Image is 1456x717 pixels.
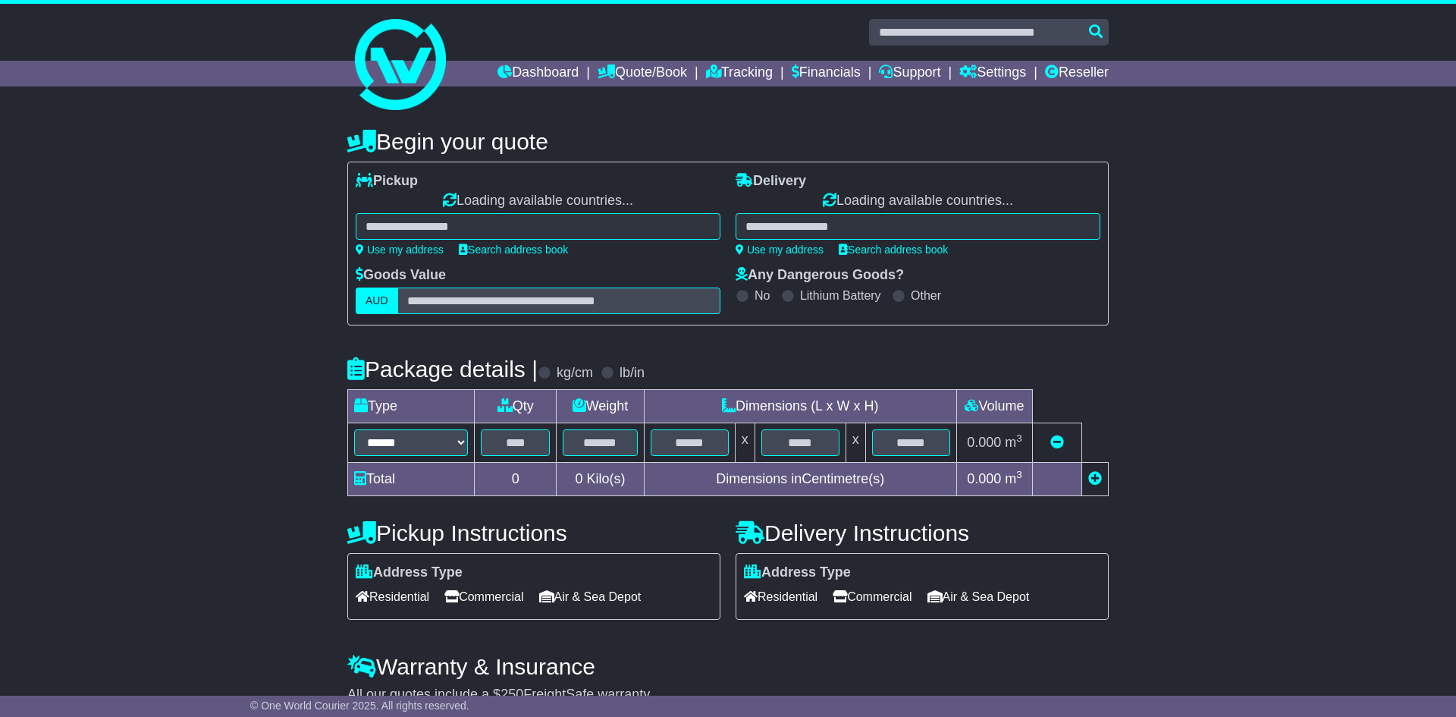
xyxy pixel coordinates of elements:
label: Goods Value [356,267,446,284]
td: Volume [956,390,1032,423]
td: Type [348,390,475,423]
a: Search address book [839,244,948,256]
h4: Begin your quote [347,129,1109,154]
span: 250 [500,687,523,702]
td: 0 [475,463,557,496]
a: Remove this item [1050,435,1064,450]
td: Kilo(s) [557,463,644,496]
label: kg/cm [557,365,593,382]
span: Commercial [833,585,912,609]
td: Dimensions (L x W x H) [644,390,956,423]
label: Address Type [744,564,851,581]
h4: Delivery Instructions [736,520,1109,546]
h4: Package details | [347,357,538,382]
div: All our quotes include a $ FreightSafe warranty. [347,687,1109,703]
td: Dimensions in Centimetre(s) [644,463,956,496]
a: Settings [959,61,1026,86]
div: Loading available countries... [356,193,720,209]
label: Address Type [356,564,463,581]
a: Add new item [1088,471,1102,486]
span: 0.000 [967,471,1001,486]
label: Lithium Battery [800,288,881,303]
span: 0 [575,471,582,486]
span: Commercial [444,585,523,609]
span: Air & Sea Depot [539,585,642,609]
a: Tracking [706,61,773,86]
a: Financials [792,61,861,86]
label: Any Dangerous Goods? [736,267,904,284]
td: x [846,423,865,463]
span: m [1005,435,1022,450]
a: Support [879,61,940,86]
span: m [1005,471,1022,486]
td: Qty [475,390,557,423]
a: Use my address [736,244,824,256]
td: x [735,423,755,463]
label: Other [911,288,941,303]
label: Delivery [736,173,806,190]
span: Air & Sea Depot [927,585,1030,609]
td: Total [348,463,475,496]
a: Quote/Book [598,61,687,86]
a: Use my address [356,244,444,256]
sup: 3 [1016,469,1022,480]
label: AUD [356,288,398,314]
label: Pickup [356,173,418,190]
a: Search address book [459,244,568,256]
sup: 3 [1016,432,1022,444]
span: Residential [744,585,817,609]
div: Loading available countries... [736,193,1100,209]
td: Weight [557,390,644,423]
label: No [755,288,770,303]
a: Dashboard [497,61,579,86]
a: Reseller [1045,61,1109,86]
label: lb/in [620,365,645,382]
h4: Pickup Instructions [347,520,720,546]
span: © One World Courier 2025. All rights reserved. [250,700,469,712]
h4: Warranty & Insurance [347,654,1109,679]
span: Residential [356,585,429,609]
span: 0.000 [967,435,1001,450]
